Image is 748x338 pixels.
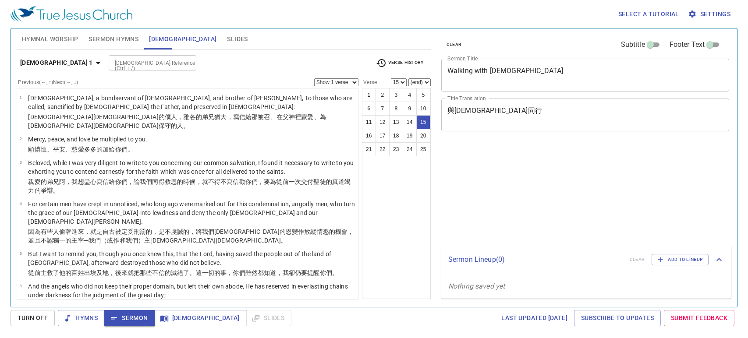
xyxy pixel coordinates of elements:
button: Turn Off [11,310,55,326]
i: Nothing saved yet [448,282,505,290]
wg4710: 寫信 [28,178,351,194]
button: 12 [376,115,390,129]
button: 13 [389,115,403,129]
span: Footer Text [670,39,705,50]
p: Sermon Lineup ( 0 ) [448,254,623,265]
span: Subtitle [621,39,645,50]
button: Add to Lineup [652,254,709,265]
wg1093: ，後來 [109,269,338,276]
wg1864: 。 [53,187,59,194]
span: Add to Lineup [657,256,703,264]
button: 6 [362,102,376,116]
button: 22 [376,142,390,156]
wg4160: 盡心 [28,178,351,194]
wg5279: 你們 [320,269,338,276]
wg4012: 我們同得 [28,178,351,194]
span: 4 [19,201,21,206]
wg1401: ，雅各的 [28,113,326,129]
wg4982: 他的百姓 [59,269,338,276]
span: clear [447,41,462,49]
wg4270: 受 [28,228,354,244]
p: Beloved, while I was very diligent to write to you concerning our common salvation, I found it ne... [28,158,355,176]
button: 25 [416,142,430,156]
p: And the angels who did not keep their proper domain, but left their own abode, He has reserved in... [28,282,355,299]
span: Hymnal Worship [22,34,78,45]
button: 7 [376,102,390,116]
button: 14 [403,115,417,129]
a: Subscribe to Updates [574,310,661,326]
wg1492: ，我卻 [277,269,339,276]
button: [DEMOGRAPHIC_DATA] [155,310,247,326]
span: 5 [19,251,21,256]
wg5083: 的人。 [171,122,189,129]
span: [DEMOGRAPHIC_DATA] [162,313,240,324]
button: 10 [416,102,430,116]
p: 親愛的弟兄阿 [28,177,355,195]
wg2917: 的，是不虔誠的 [28,228,354,244]
textarea: Walking with [DEMOGRAPHIC_DATA] [447,67,723,83]
wg2532: 我們）主 [126,237,287,244]
wg3921: ，就是 [28,228,354,244]
span: Last updated [DATE] [501,313,567,324]
wg2316: ─我們 [84,237,287,244]
button: 8 [389,102,403,116]
img: True Jesus Church [11,6,132,22]
span: Turn Off [18,313,48,324]
span: [DEMOGRAPHIC_DATA] [149,34,216,45]
span: 3 [19,160,21,165]
span: 1 [19,95,21,100]
wg1519: 刑罰 [28,228,354,244]
wg5547: 保守 [159,122,190,129]
a: Submit Feedback [664,310,734,326]
span: Hymns [65,313,98,324]
label: Verse [362,80,377,85]
span: Subscribe to Updates [581,313,654,324]
iframe: from-child [438,141,673,242]
button: 11 [362,115,376,129]
span: Settings [690,9,730,20]
button: 23 [389,142,403,156]
wg4991: 的時候，就 [28,178,351,194]
p: 從前主 [28,268,355,277]
wg1014: 提醒 [307,269,338,276]
button: 24 [403,142,417,156]
button: 19 [403,129,417,143]
button: 2 [376,88,390,102]
wg5209: 雖然都 [245,269,338,276]
p: [DEMOGRAPHIC_DATA] [28,113,355,130]
span: 6 [19,283,21,288]
wg4129: 給你們 [109,146,134,153]
button: 20 [416,129,430,143]
button: 15 [416,115,430,129]
wg720: 獨一的 [53,237,287,244]
button: Hymns [58,310,105,326]
wg125: 地 [103,269,338,276]
wg1537: 埃及 [90,269,338,276]
wg2257: （或作和 [101,237,287,244]
wg2424: [DEMOGRAPHIC_DATA] [216,237,287,244]
button: 18 [389,129,403,143]
button: 16 [362,129,376,143]
p: 願憐恤 [28,145,147,154]
label: Previous (←, ↑) Next (→, ↓) [18,80,78,85]
wg2424: [DEMOGRAPHIC_DATA] [93,122,189,129]
wg1656: 、平安 [47,146,134,153]
wg2962: [DEMOGRAPHIC_DATA] [150,237,287,244]
span: 2 [19,136,21,141]
p: Mercy, peace, and love be multiplied to you. [28,135,147,144]
button: 5 [416,88,430,102]
wg2962: 救了 [47,269,338,276]
span: Sermon Hymns [89,34,138,45]
wg444: 偷著進來 [28,228,354,244]
wg27: ，我想 [28,178,351,194]
a: Last updated [DATE] [498,310,571,326]
wg5213: 。 [128,146,134,153]
wg2992: 出 [84,269,338,276]
wg2532: 不認 [41,237,287,244]
wg1125: 給你們 [28,178,351,194]
button: Verse History [371,56,429,70]
wg3588: 不 [152,269,338,276]
wg1515: 、慈愛 [65,146,134,153]
textarea: 與[DEMOGRAPHIC_DATA]同行 [447,106,723,123]
b: [DEMOGRAPHIC_DATA] 1 [20,57,93,68]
